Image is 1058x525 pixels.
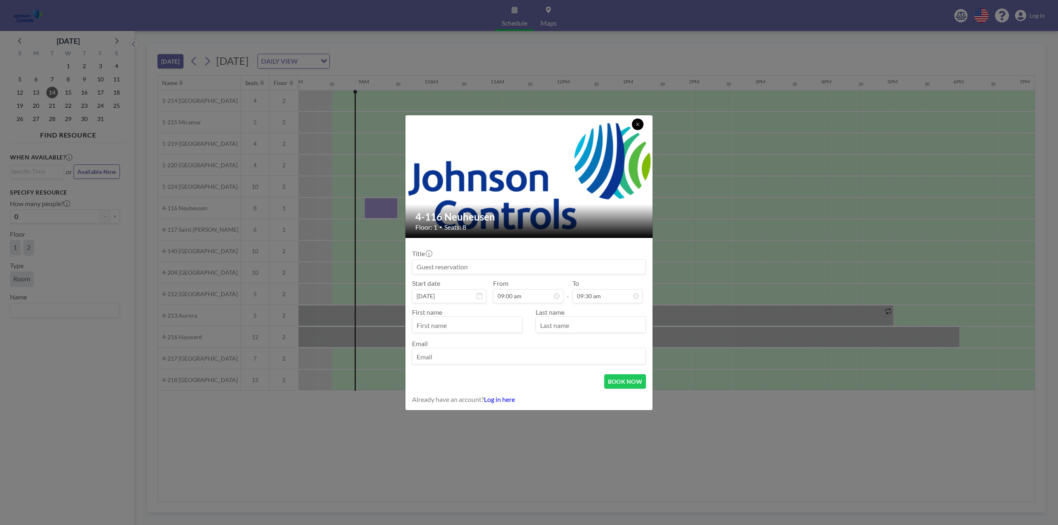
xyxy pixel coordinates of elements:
[412,340,428,347] label: Email
[444,223,466,231] span: Seats: 8
[439,224,442,230] span: •
[415,223,437,231] span: Floor: 1
[572,279,579,287] label: To
[412,249,431,258] label: Title
[405,107,653,246] img: 537.png
[412,308,442,316] label: First name
[415,211,643,223] h2: 4-116 Neuheusen
[412,260,646,274] input: Guest reservation
[567,282,569,300] span: -
[536,308,565,316] label: Last name
[412,350,646,364] input: Email
[412,318,522,333] input: First name
[412,279,440,287] label: Start date
[604,374,646,389] button: BOOK NOW
[412,395,484,404] span: Already have an account?
[493,279,508,287] label: From
[536,318,646,333] input: Last name
[484,395,515,403] a: Log in here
